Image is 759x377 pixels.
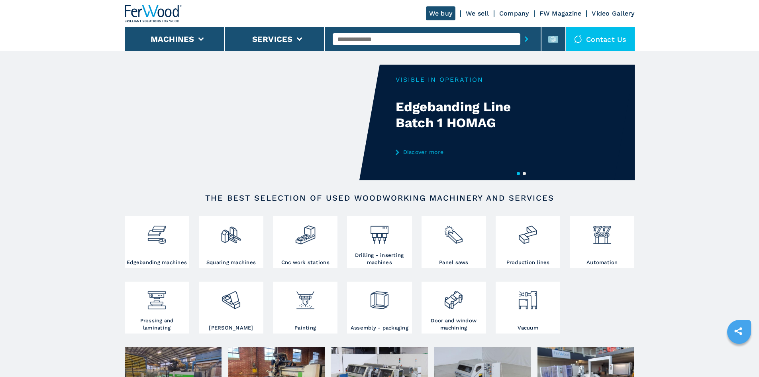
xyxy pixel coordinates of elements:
a: Cnc work stations [273,216,337,268]
a: Assembly - packaging [347,282,412,334]
a: Video Gallery [592,10,634,17]
a: Discover more [396,149,552,155]
img: lavorazione_porte_finestre_2.png [443,284,464,311]
h3: Panel saws [439,259,469,266]
img: automazione.png [592,218,613,245]
h3: Vacuum [518,324,538,332]
img: aspirazione_1.png [517,284,538,311]
a: Production lines [496,216,560,268]
img: pressa-strettoia.png [146,284,167,311]
a: Company [499,10,529,17]
img: linee_di_produzione_2.png [517,218,538,245]
button: Services [252,34,293,44]
a: FW Magazine [539,10,582,17]
button: Machines [151,34,194,44]
a: We buy [426,6,456,20]
button: 1 [517,172,520,175]
h3: [PERSON_NAME] [209,324,253,332]
img: foratrici_inseritrici_2.png [369,218,390,245]
h3: Pressing and laminating [127,317,187,332]
button: submit-button [520,30,533,48]
a: Pressing and laminating [125,282,189,334]
video: Your browser does not support the video tag. [125,65,380,180]
img: Ferwood [125,5,182,22]
a: [PERSON_NAME] [199,282,263,334]
a: Automation [570,216,634,268]
a: Drilling - inserting machines [347,216,412,268]
img: levigatrici_2.png [220,284,241,311]
h3: Door and window machining [424,317,484,332]
a: Panel saws [422,216,486,268]
a: sharethis [728,321,748,341]
img: bordatrici_1.png [146,218,167,245]
img: centro_di_lavoro_cnc_2.png [295,218,316,245]
a: Painting [273,282,337,334]
img: Contact us [574,35,582,43]
button: 2 [523,172,526,175]
img: montaggio_imballaggio_2.png [369,284,390,311]
h3: Painting [294,324,316,332]
img: sezionatrici_2.png [443,218,464,245]
a: Vacuum [496,282,560,334]
a: Edgebanding machines [125,216,189,268]
h3: Edgebanding machines [127,259,187,266]
img: squadratrici_2.png [220,218,241,245]
h3: Cnc work stations [281,259,329,266]
a: Door and window machining [422,282,486,334]
h3: Drilling - inserting machines [349,252,410,266]
a: Squaring machines [199,216,263,268]
h3: Squaring machines [206,259,256,266]
h3: Production lines [506,259,550,266]
div: Contact us [566,27,635,51]
h3: Automation [586,259,618,266]
h2: The best selection of used woodworking machinery and services [150,193,609,203]
img: verniciatura_1.png [295,284,316,311]
a: We sell [466,10,489,17]
h3: Assembly - packaging [351,324,408,332]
